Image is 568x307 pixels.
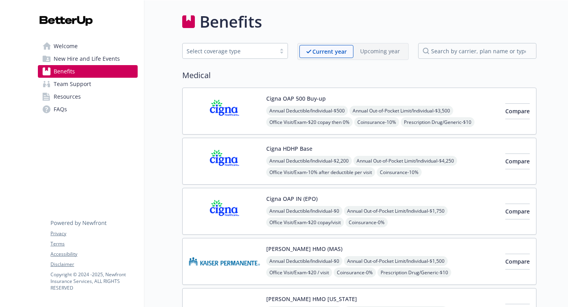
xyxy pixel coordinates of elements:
h2: Medical [182,69,536,81]
a: Resources [38,90,138,103]
h1: Benefits [200,10,262,34]
span: Benefits [54,65,75,78]
span: Office Visit/Exam - $20 / visit [266,268,332,277]
img: Kaiser Permanente Insurance Company carrier logo [189,245,260,278]
button: [PERSON_NAME] HMO (MAS) [266,245,342,253]
img: CIGNA carrier logo [189,195,260,228]
img: CIGNA carrier logo [189,94,260,128]
span: Annual Out-of-Pocket Limit/Individual - $3,500 [349,106,453,116]
button: Compare [505,103,530,119]
a: Team Support [38,78,138,90]
span: New Hire and Life Events [54,52,120,65]
p: Copyright © 2024 - 2025 , Newfront Insurance Services, ALL RIGHTS RESERVED [50,271,137,291]
span: Annual Out-of-Pocket Limit/Individual - $1,750 [344,206,448,216]
a: Welcome [38,40,138,52]
a: Accessibility [50,251,137,258]
span: Coinsurance - 10% [377,167,422,177]
span: Coinsurance - 10% [354,117,399,127]
span: Compare [505,107,530,115]
button: Compare [505,153,530,169]
span: Prescription Drug/Generic - $10 [377,268,451,277]
a: Disclaimer [50,261,137,268]
span: Annual Out-of-Pocket Limit/Individual - $4,250 [353,156,457,166]
span: Coinsurance - 0% [346,217,388,227]
span: Compare [505,258,530,265]
span: Office Visit/Exam - $20 copay then 0% [266,117,353,127]
a: Benefits [38,65,138,78]
span: Compare [505,157,530,165]
button: [PERSON_NAME] HMO [US_STATE] [266,295,357,303]
a: New Hire and Life Events [38,52,138,65]
span: Resources [54,90,81,103]
p: Current year [312,47,347,56]
span: Prescription Drug/Generic - $10 [401,117,475,127]
span: Annual Out-of-Pocket Limit/Individual - $1,500 [344,256,448,266]
p: Upcoming year [360,47,400,55]
span: Annual Deductible/Individual - $2,200 [266,156,352,166]
span: Team Support [54,78,91,90]
span: Welcome [54,40,78,52]
span: Upcoming year [353,45,407,58]
button: Compare [505,204,530,219]
a: Terms [50,240,137,247]
span: Compare [505,208,530,215]
input: search by carrier, plan name or type [418,43,536,59]
button: Cigna HDHP Base [266,144,312,153]
a: FAQs [38,103,138,116]
span: Coinsurance - 0% [334,268,376,277]
button: Cigna OAP 500 Buy-up [266,94,326,103]
button: Cigna OAP IN (EPO) [266,195,318,203]
span: Annual Deductible/Individual - $0 [266,206,342,216]
span: Annual Deductible/Individual - $500 [266,106,348,116]
span: Office Visit/Exam - $20 copay/visit [266,217,344,227]
span: Office Visit/Exam - 10% after deductible per visit [266,167,375,177]
span: FAQs [54,103,67,116]
button: Compare [505,254,530,270]
a: Privacy [50,230,137,237]
img: CIGNA carrier logo [189,144,260,178]
div: Select coverage type [187,47,272,55]
span: Annual Deductible/Individual - $0 [266,256,342,266]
